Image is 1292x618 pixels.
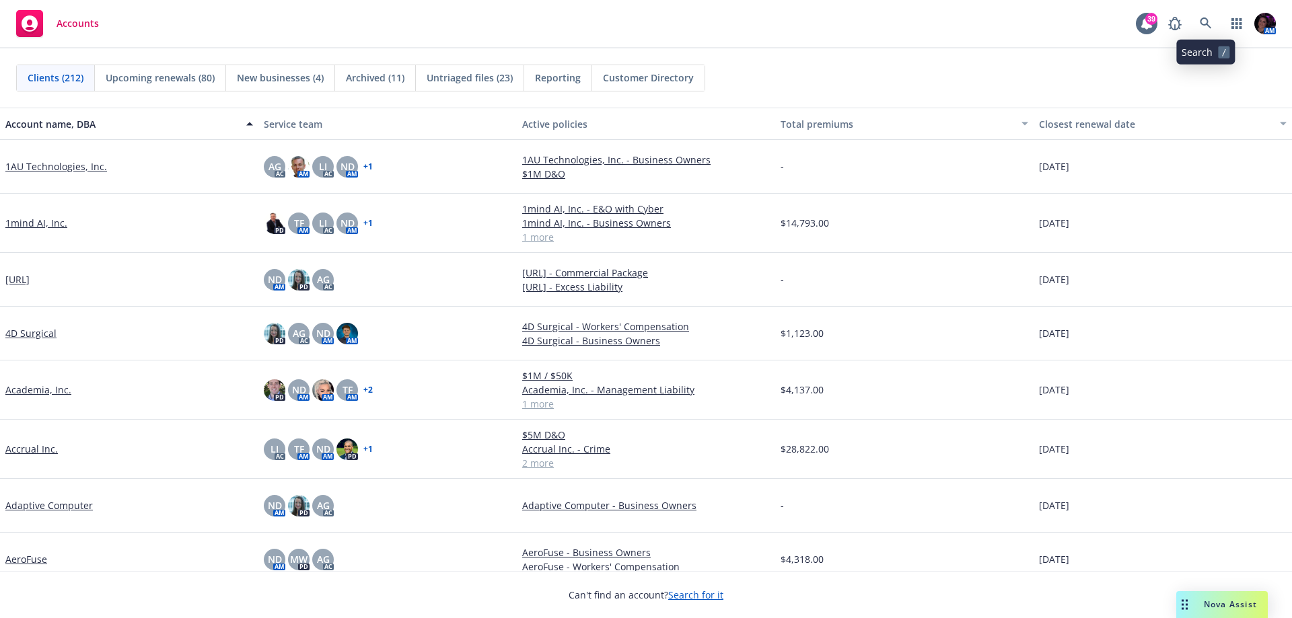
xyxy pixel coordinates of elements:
a: AeroFuse [5,552,47,566]
img: photo [336,438,358,460]
img: photo [264,323,285,344]
a: Accrual Inc. [5,442,58,456]
button: Active policies [517,108,775,140]
div: Total premiums [781,117,1013,131]
span: ND [268,272,282,286]
button: Total premiums [775,108,1034,140]
a: $1M D&O [522,167,770,181]
a: 4D Surgical - Business Owners [522,334,770,348]
a: Search for it [668,588,723,601]
div: Account name, DBA [5,117,238,131]
img: photo [288,156,310,178]
div: 39 [1145,13,1157,25]
span: - [781,272,784,286]
a: + 2 [363,386,373,394]
img: photo [1254,13,1276,34]
span: Upcoming renewals (80) [106,71,215,85]
a: 1mind AI, Inc. [5,216,67,230]
span: TF [343,383,353,397]
span: ND [268,552,282,566]
span: $4,137.00 [781,383,824,397]
span: [DATE] [1039,326,1069,340]
span: [DATE] [1039,552,1069,566]
span: AG [268,159,281,173]
a: 1 more [522,397,770,411]
span: MW [290,552,308,566]
a: Academia, Inc. [5,383,71,397]
a: Adaptive Computer - Business Owners [522,498,770,512]
a: Adaptive Computer [5,498,93,512]
span: [DATE] [1039,498,1069,512]
a: 4D Surgical [5,326,57,340]
img: photo [264,213,285,234]
img: photo [264,379,285,401]
span: [DATE] [1039,216,1069,230]
span: $14,793.00 [781,216,829,230]
img: photo [288,269,310,291]
span: Nova Assist [1204,598,1257,610]
span: [DATE] [1039,159,1069,173]
div: Active policies [522,117,770,131]
img: photo [288,495,310,516]
span: LI [271,442,279,456]
span: TF [294,216,304,230]
span: [DATE] [1039,272,1069,286]
span: [DATE] [1039,442,1069,456]
div: Drag to move [1176,591,1193,618]
button: Nova Assist [1176,591,1268,618]
a: Accounts [11,5,104,42]
a: + 1 [363,163,373,171]
span: Untriaged files (23) [427,71,513,85]
span: LI [319,216,327,230]
img: photo [312,379,334,401]
span: Clients (212) [28,71,83,85]
span: [DATE] [1039,383,1069,397]
a: Accrual Inc. - Crime [522,442,770,456]
span: AG [317,272,330,286]
a: 2 more [522,456,770,470]
a: Report a Bug [1161,10,1188,37]
a: [URL] - Excess Liability [522,280,770,294]
a: 1AU Technologies, Inc. - Business Owners [522,153,770,167]
a: $5M D&O [522,428,770,442]
span: LI [319,159,327,173]
div: Closest renewal date [1039,117,1272,131]
span: ND [268,498,282,512]
a: + 1 [363,219,373,227]
span: - [781,498,784,512]
span: $28,822.00 [781,442,829,456]
span: Reporting [535,71,581,85]
span: ND [316,326,330,340]
a: Search [1192,10,1219,37]
button: Closest renewal date [1034,108,1292,140]
span: TF [294,442,304,456]
span: Accounts [57,18,99,29]
a: [URL] - Commercial Package [522,266,770,280]
a: AeroFuse - Workers' Compensation [522,559,770,574]
span: AG [317,498,330,512]
a: + 1 [363,445,373,453]
a: $1M / $50K [522,369,770,383]
div: Service team [264,117,511,131]
span: Customer Directory [603,71,694,85]
span: - [781,159,784,173]
span: Can't find an account? [569,588,723,602]
span: ND [340,159,355,173]
a: AeroFuse - Business Owners [522,545,770,559]
span: Archived (11) [346,71,404,85]
a: 1mind AI, Inc. - E&O with Cyber [522,202,770,216]
a: 1AU Technologies, Inc. [5,159,107,173]
a: Academia, Inc. - Management Liability [522,383,770,397]
a: 1mind AI, Inc. - Business Owners [522,216,770,230]
span: ND [340,216,355,230]
img: photo [336,323,358,344]
span: AG [293,326,306,340]
button: Service team [258,108,517,140]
